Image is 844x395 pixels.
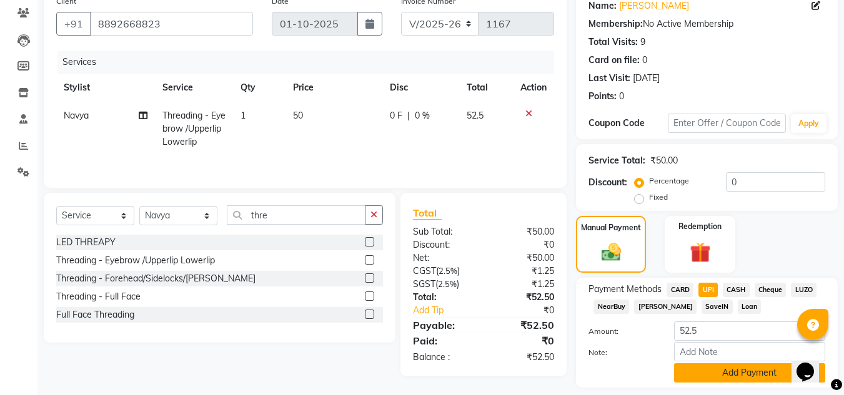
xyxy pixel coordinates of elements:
div: Discount: [588,176,627,189]
label: Note: [579,347,664,358]
span: LUZO [791,283,817,297]
div: Coupon Code [588,117,667,130]
input: Search or Scan [227,205,365,225]
div: ( ) [404,278,484,291]
span: SGST [413,278,435,290]
div: Full Face Threading [56,308,134,321]
button: Apply [791,114,827,133]
div: Net: [404,251,484,265]
div: ₹52.50 [484,318,563,333]
a: Add Tip [404,304,497,317]
span: 2.5% [438,279,457,289]
div: Services [57,51,563,74]
span: Payment Methods [588,283,662,296]
div: ₹0 [484,238,563,251]
button: +91 [56,12,91,36]
div: LED THREAPY [56,236,116,249]
div: 0 [619,90,624,103]
span: CASH [723,283,750,297]
div: Threading - Full Face [56,290,141,303]
span: NearBuy [593,300,629,314]
label: Amount: [579,326,664,337]
div: ( ) [404,265,484,278]
div: Threading - Forehead/Sidelocks/[PERSON_NAME] [56,272,256,285]
th: Total [459,74,514,102]
div: 0 [642,54,647,67]
div: Balance : [404,351,484,364]
th: Stylist [56,74,155,102]
div: ₹0 [497,304,564,317]
th: Service [155,74,234,102]
label: Redemption [678,221,722,232]
div: Paid: [404,333,484,348]
span: 52.5 [467,110,484,121]
label: Fixed [649,192,668,203]
span: Threading - Eyebrow /Upperlip Lowerlip [162,110,226,147]
span: Total [413,207,442,220]
th: Action [513,74,554,102]
img: _gift.svg [683,240,717,265]
th: Disc [382,74,459,102]
span: CARD [667,283,693,297]
div: Card on file: [588,54,640,67]
th: Price [285,74,382,102]
span: 0 % [415,109,430,122]
div: Discount: [404,238,484,251]
div: Sub Total: [404,225,484,238]
th: Qty [233,74,285,102]
div: No Active Membership [588,17,825,31]
span: UPI [698,283,718,297]
div: ₹50.00 [484,251,563,265]
span: 0 F [390,109,402,122]
div: Service Total: [588,154,645,167]
img: _cash.svg [595,241,627,263]
input: Add Note [674,342,825,361]
div: ₹52.50 [484,351,563,364]
span: 2.5% [439,266,457,276]
div: Membership: [588,17,643,31]
div: Total Visits: [588,36,638,49]
div: ₹52.50 [484,291,563,304]
input: Amount [674,321,825,341]
label: Manual Payment [581,222,641,233]
iframe: chat widget [792,345,832,383]
span: [PERSON_NAME] [634,300,697,314]
div: ₹50.00 [484,225,563,238]
span: Loan [738,300,762,314]
label: Percentage [649,175,689,187]
div: ₹50.00 [650,154,678,167]
div: Payable: [404,318,484,333]
span: 50 [293,110,303,121]
span: 1 [241,110,246,121]
div: Total: [404,291,484,304]
div: ₹0 [484,333,563,348]
input: Enter Offer / Coupon Code [668,114,786,133]
span: | [407,109,410,122]
span: Navya [64,110,89,121]
div: Points: [588,90,617,103]
button: Add Payment [674,363,825,383]
div: [DATE] [633,72,660,85]
div: 9 [640,36,645,49]
span: Cheque [755,283,787,297]
div: Threading - Eyebrow /Upperlip Lowerlip [56,254,215,267]
span: CGST [413,265,436,276]
span: SaveIN [702,300,733,314]
div: ₹1.25 [484,278,563,291]
div: Last Visit: [588,72,630,85]
input: Search by Name/Mobile/Email/Code [90,12,253,36]
div: ₹1.25 [484,265,563,278]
